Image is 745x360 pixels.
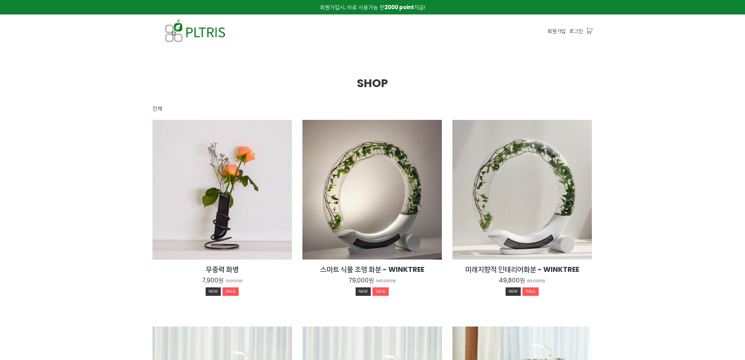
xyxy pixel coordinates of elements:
[152,264,292,274] h2: 무중력 화병
[226,279,243,284] p: 12,000원
[527,279,545,284] p: 83,000원
[569,27,583,35] a: 로그인
[302,264,442,298] a: 스마트 식물 조명 화분 - WINKTREE 79,000원 140,000원 NEWSALE
[372,287,389,296] div: SALE
[452,264,592,298] a: 미래지향적 인테리어화분 - WINKTREE 49,800원 83,000원 NEWSALE
[384,4,414,11] strong: 2000 point
[349,276,374,284] p: 79,000원
[357,75,388,91] span: SHOP
[522,287,539,296] div: SALE
[499,276,525,284] p: 49,800원
[452,264,592,274] h2: 미래지향적 인테리어화분 - WINKTREE
[356,287,371,296] div: NEW
[320,4,425,11] span: 회원가입시, 바로 사용가능 한 지급!
[506,287,521,296] div: NEW
[302,264,442,274] h2: 스마트 식물 조명 화분 - WINKTREE
[152,264,292,298] a: 무중력 화병 7,900원 12,000원 NEWSALE
[206,287,221,296] div: NEW
[223,287,239,296] div: SALE
[547,27,566,35] a: 회원가입
[202,276,224,284] p: 7,900원
[376,279,396,284] p: 140,000원
[152,104,162,113] div: 전체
